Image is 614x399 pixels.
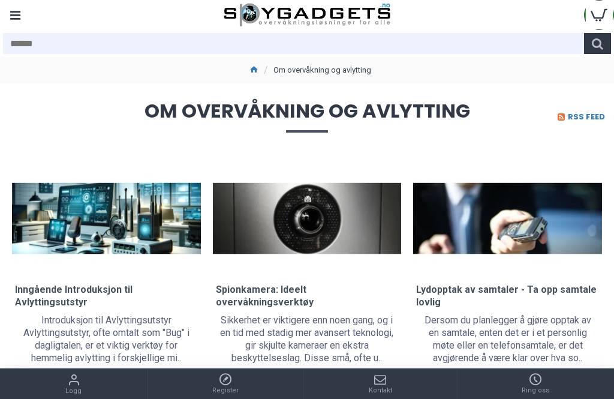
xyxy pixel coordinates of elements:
a: Kontakt [304,369,457,399]
span: Logg [65,386,82,397]
a: Lydopptak av samtaler - Ta opp samtale lovlig [416,284,599,309]
div: Dersom du planlegger å gjøre opptak av en samtale, enten det er i et personlig møte eller en tele... [413,311,602,367]
span: Ring oss [522,386,549,396]
span: Om overvåkning og avlytting [12,101,602,132]
a: Inngående Introduksjon til Avlyttingsutstyr [15,284,198,309]
div: Introduksjon til Avlyttingsutstyr Avlyttingsutstyr, ofte omtalt som "Bug" i dagligtalen, er et vi... [12,311,201,367]
span: RSS Feed [568,113,605,121]
span: Kontakt [369,386,392,396]
a: Spionkamera: Ideelt overvåkningsverktøy [216,284,399,309]
img: SpyGadgets.no [224,3,390,27]
a: RSS Feed [558,113,608,121]
a: Register [148,369,304,399]
div: Sikkerhet er viktigere enn noen gang, og i en tid med stadig mer avansert teknologi, gir skjulte ... [213,311,402,367]
span: Register [212,386,239,396]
